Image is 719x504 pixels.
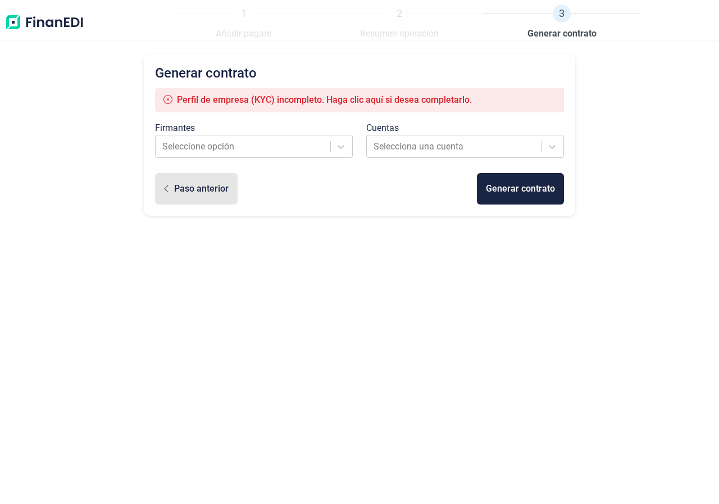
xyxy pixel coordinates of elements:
[553,4,571,22] span: 3
[486,182,555,196] div: Generar contrato
[527,27,597,40] span: Generar contrato
[155,173,238,205] button: Paso anterior
[155,65,564,81] h2: Generar contrato
[174,182,229,196] div: Paso anterior
[366,121,564,135] div: Cuentas
[4,4,84,40] img: Logo de aplicación
[177,94,472,105] span: Perfil de empresa (KYC) incompleto. Haga clic aquí si desea completarlo.
[527,4,597,40] a: 3Generar contrato
[155,121,353,135] div: Firmantes
[477,173,564,205] button: Generar contrato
